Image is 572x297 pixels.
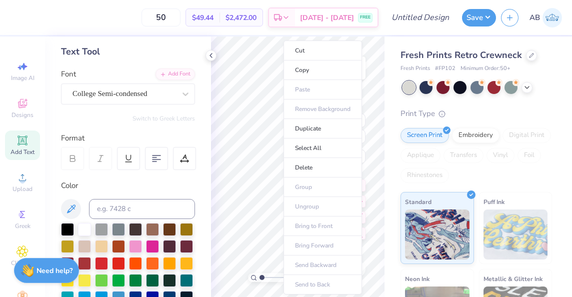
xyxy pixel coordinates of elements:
span: Metallic & Glitter Ink [483,273,542,284]
span: Neon Ink [405,273,429,284]
li: Select All [283,138,362,158]
div: Format [61,132,196,144]
a: AB [529,8,562,27]
span: # FP102 [435,64,455,73]
span: Standard [405,196,431,207]
span: Add Text [10,148,34,156]
button: Switch to Greek Letters [132,114,195,122]
label: Font [61,68,76,80]
span: [DATE] - [DATE] [300,12,354,23]
strong: Need help? [36,266,72,275]
span: Fresh Prints Retro Crewneck [400,49,522,61]
li: Cut [283,40,362,60]
div: Foil [517,148,541,163]
div: Embroidery [452,128,499,143]
span: Fresh Prints [400,64,430,73]
span: $2,472.00 [225,12,256,23]
input: e.g. 7428 c [89,199,195,219]
span: Minimum Order: 50 + [460,64,510,73]
span: Greek [15,222,30,230]
div: Screen Print [400,128,449,143]
div: Vinyl [486,148,514,163]
span: Image AI [11,74,34,82]
span: Upload [12,185,32,193]
div: Add Font [155,68,195,80]
div: Text Tool [61,45,195,58]
span: Clipart & logos [5,259,40,275]
img: Standard [405,209,469,259]
span: $49.44 [192,12,213,23]
input: Untitled Design [383,7,457,27]
span: Puff Ink [483,196,504,207]
div: Color [61,180,195,191]
input: – – [141,8,180,26]
span: AB [529,12,540,23]
li: Duplicate [283,119,362,138]
div: Digital Print [502,128,551,143]
li: Delete [283,158,362,177]
li: Copy [283,60,362,80]
div: Transfers [443,148,483,163]
img: Puff Ink [483,209,548,259]
img: Annika Bergquist [542,8,562,27]
button: Save [462,9,496,26]
div: Applique [400,148,440,163]
span: FREE [360,14,370,21]
span: Designs [11,111,33,119]
div: Print Type [400,108,552,119]
div: Rhinestones [400,168,449,183]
